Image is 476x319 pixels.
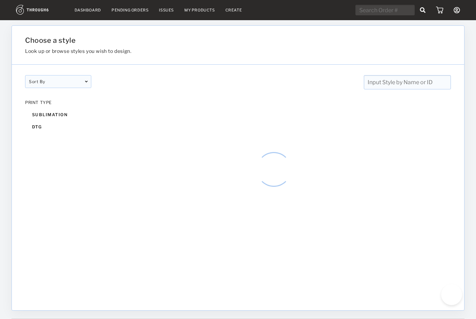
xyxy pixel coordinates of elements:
a: Pending Orders [112,8,148,13]
iframe: Toggle Customer Support [441,284,462,305]
h3: Look up or browse styles you wish to design. [25,48,379,54]
div: sublimation [25,109,91,121]
a: Issues [159,8,174,13]
div: PRINT TYPE [25,100,91,105]
img: logo.1c10ca64.svg [16,5,64,15]
img: icon_cart.dab5cea1.svg [436,7,443,14]
div: Sort By [25,75,91,88]
input: Search Order # [355,5,415,15]
a: My Products [184,8,215,13]
input: Input Style by Name or ID [364,75,451,89]
div: dtg [25,121,91,133]
h1: Choose a style [25,36,379,45]
a: Create [225,8,242,13]
a: Dashboard [75,8,101,13]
